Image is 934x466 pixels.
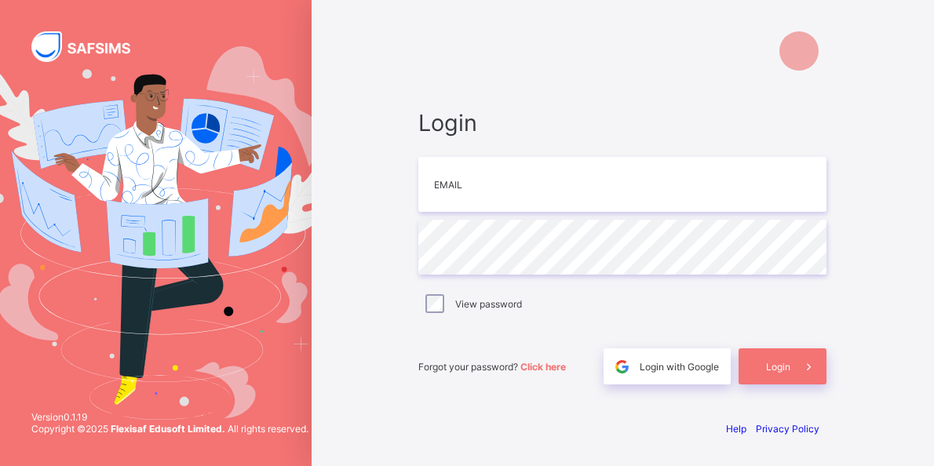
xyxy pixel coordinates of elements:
[31,423,308,435] span: Copyright © 2025 All rights reserved.
[756,423,819,435] a: Privacy Policy
[520,361,566,373] a: Click here
[418,361,566,373] span: Forgot your password?
[31,411,308,423] span: Version 0.1.19
[613,358,631,376] img: google.396cfc9801f0270233282035f929180a.svg
[455,298,522,310] label: View password
[418,109,826,137] span: Login
[640,361,719,373] span: Login with Google
[111,423,225,435] strong: Flexisaf Edusoft Limited.
[726,423,746,435] a: Help
[766,361,790,373] span: Login
[31,31,149,62] img: SAFSIMS Logo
